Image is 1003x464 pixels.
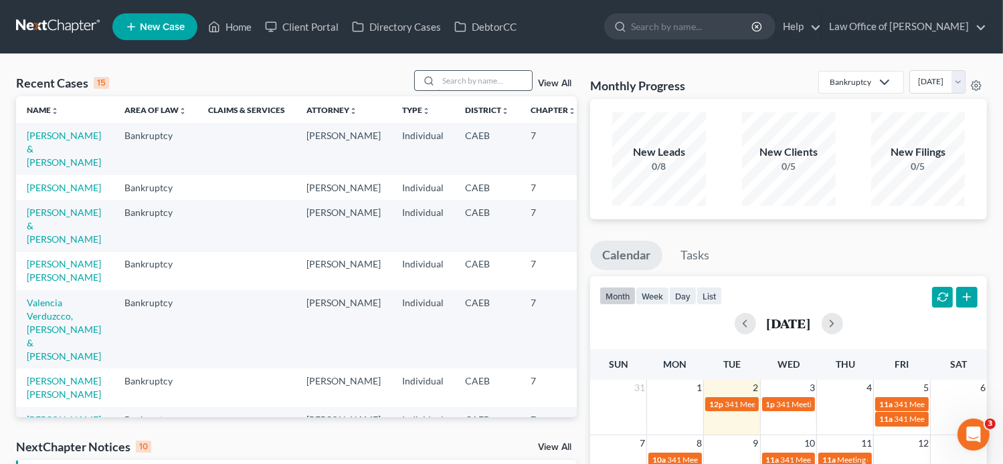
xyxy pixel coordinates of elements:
[612,160,706,173] div: 0/8
[664,358,687,370] span: Mon
[465,105,509,115] a: Districtunfold_more
[520,407,587,432] td: 7
[520,290,587,368] td: 7
[879,414,893,424] span: 11a
[94,77,109,89] div: 15
[638,435,646,451] span: 7
[767,316,811,330] h2: [DATE]
[766,399,776,409] span: 1p
[808,380,816,396] span: 3
[520,252,587,290] td: 7
[345,15,448,39] a: Directory Cases
[136,441,151,453] div: 10
[27,105,59,115] a: Nameunfold_more
[895,358,909,370] span: Fri
[391,200,454,251] td: Individual
[612,144,706,160] div: New Leads
[917,435,930,451] span: 12
[454,290,520,368] td: CAEB
[636,287,669,305] button: week
[197,96,296,123] th: Claims & Services
[860,435,873,451] span: 11
[296,290,391,368] td: [PERSON_NAME]
[979,380,987,396] span: 6
[391,368,454,407] td: Individual
[114,200,197,251] td: Bankruptcy
[803,435,816,451] span: 10
[871,144,965,160] div: New Filings
[538,443,571,452] a: View All
[438,71,532,90] input: Search by name...
[391,175,454,200] td: Individual
[985,419,996,429] span: 3
[114,290,197,368] td: Bankruptcy
[871,160,965,173] div: 0/5
[568,107,576,115] i: unfold_more
[723,358,741,370] span: Tue
[114,123,197,175] td: Bankruptcy
[922,380,930,396] span: 5
[16,439,151,455] div: NextChapter Notices
[27,207,101,245] a: [PERSON_NAME] & [PERSON_NAME]
[590,78,685,94] h3: Monthly Progress
[349,107,357,115] i: unfold_more
[742,160,836,173] div: 0/5
[114,252,197,290] td: Bankruptcy
[695,435,703,451] span: 8
[114,368,197,407] td: Bankruptcy
[27,414,101,425] a: [PERSON_NAME]
[830,76,871,88] div: Bankruptcy
[631,14,753,39] input: Search by name...
[124,105,187,115] a: Area of Lawunfold_more
[454,175,520,200] td: CAEB
[752,380,760,396] span: 2
[114,407,197,432] td: Bankruptcy
[296,123,391,175] td: [PERSON_NAME]
[296,200,391,251] td: [PERSON_NAME]
[422,107,430,115] i: unfold_more
[454,252,520,290] td: CAEB
[27,130,101,168] a: [PERSON_NAME] & [PERSON_NAME]
[776,15,821,39] a: Help
[454,368,520,407] td: CAEB
[454,123,520,175] td: CAEB
[520,200,587,251] td: 7
[668,241,721,270] a: Tasks
[520,123,587,175] td: 7
[296,407,391,432] td: [PERSON_NAME]
[709,399,723,409] span: 12p
[590,241,662,270] a: Calendar
[179,107,187,115] i: unfold_more
[391,252,454,290] td: Individual
[538,79,571,88] a: View All
[836,358,855,370] span: Thu
[697,287,722,305] button: list
[16,75,109,91] div: Recent Cases
[609,358,628,370] span: Sun
[391,407,454,432] td: Individual
[777,399,978,409] span: 341 Meeting for [PERSON_NAME][GEOGRAPHIC_DATA]
[520,175,587,200] td: 7
[531,105,576,115] a: Chapterunfold_more
[114,175,197,200] td: Bankruptcy
[27,375,101,400] a: [PERSON_NAME] [PERSON_NAME]
[669,287,697,305] button: day
[402,105,430,115] a: Typeunfold_more
[778,358,800,370] span: Wed
[51,107,59,115] i: unfold_more
[296,368,391,407] td: [PERSON_NAME]
[296,252,391,290] td: [PERSON_NAME]
[296,175,391,200] td: [PERSON_NAME]
[391,290,454,368] td: Individual
[520,368,587,407] td: 7
[958,419,990,451] iframe: Intercom live chat
[454,200,520,251] td: CAEB
[201,15,258,39] a: Home
[140,22,185,32] span: New Case
[258,15,345,39] a: Client Portal
[27,258,101,283] a: [PERSON_NAME] [PERSON_NAME]
[742,144,836,160] div: New Clients
[600,287,636,305] button: month
[695,380,703,396] span: 1
[879,399,893,409] span: 11a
